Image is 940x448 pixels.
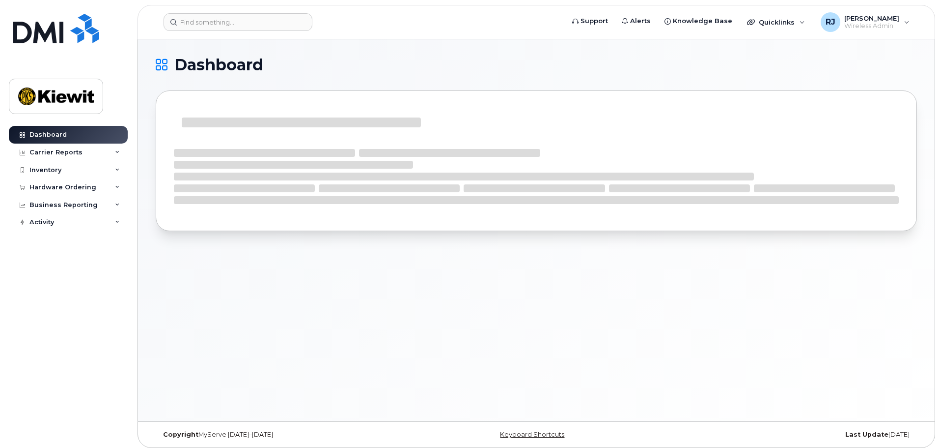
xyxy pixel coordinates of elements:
span: Dashboard [174,58,263,72]
strong: Last Update [845,431,888,438]
div: [DATE] [663,431,917,439]
strong: Copyright [163,431,198,438]
div: MyServe [DATE]–[DATE] [156,431,410,439]
a: Keyboard Shortcuts [500,431,564,438]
